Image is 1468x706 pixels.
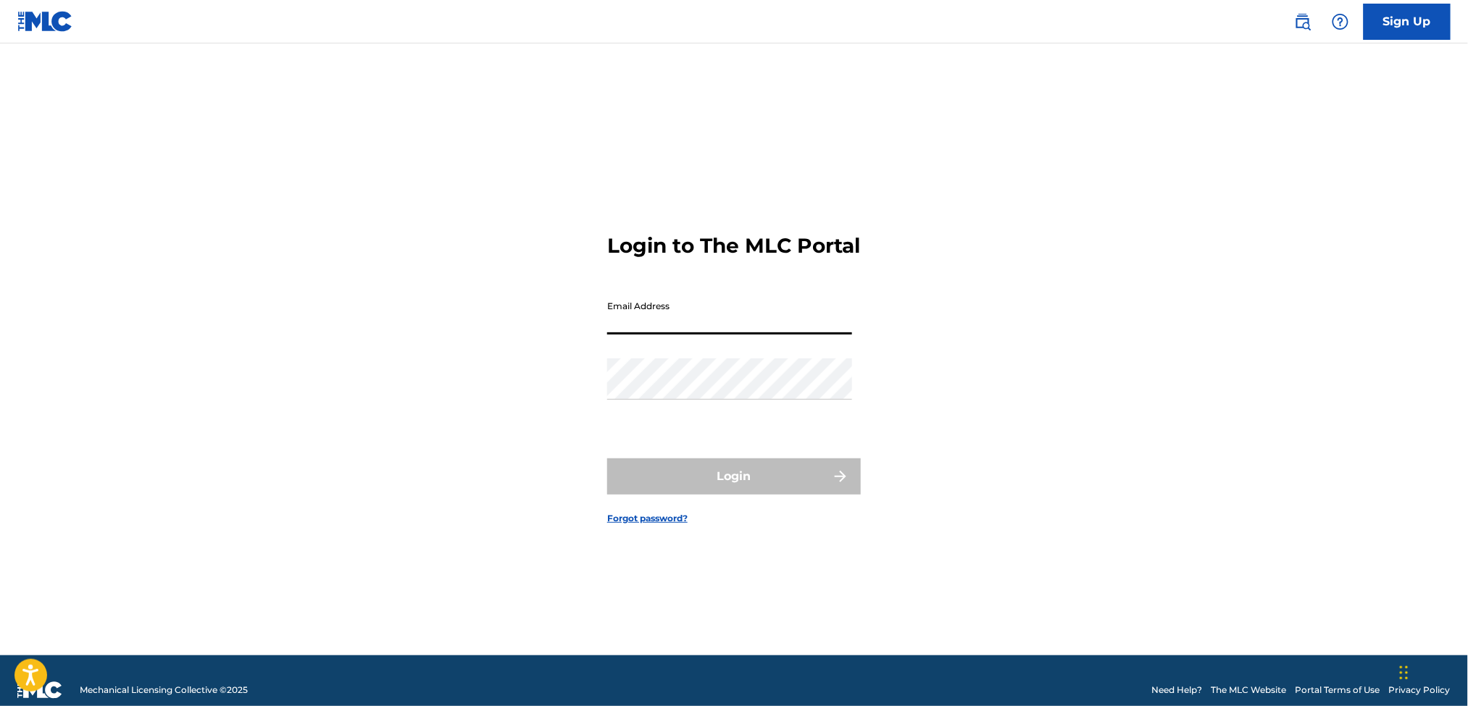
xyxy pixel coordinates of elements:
[1296,684,1380,697] a: Portal Terms of Use
[1326,7,1355,36] div: Help
[1400,651,1409,694] div: Drag
[1389,684,1451,697] a: Privacy Policy
[1332,13,1349,30] img: help
[1211,684,1287,697] a: The MLC Website
[1152,684,1203,697] a: Need Help?
[607,512,688,525] a: Forgot password?
[1364,4,1451,40] a: Sign Up
[80,684,248,697] span: Mechanical Licensing Collective © 2025
[1288,7,1317,36] a: Public Search
[17,11,73,32] img: MLC Logo
[1396,636,1468,706] iframe: Chat Widget
[17,681,62,699] img: logo
[607,233,860,259] h3: Login to The MLC Portal
[1294,13,1311,30] img: search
